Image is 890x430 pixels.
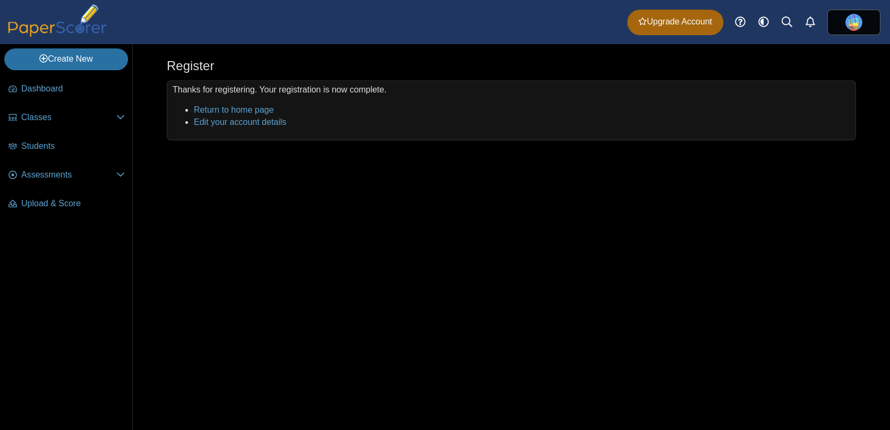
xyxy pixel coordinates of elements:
[627,10,723,35] a: Upgrade Account
[4,105,129,131] a: Classes
[21,140,125,152] span: Students
[845,14,862,31] img: ps.PrfviVmyj1MpelII
[4,77,129,102] a: Dashboard
[21,83,125,95] span: Dashboard
[4,163,129,188] a: Assessments
[21,169,116,181] span: Assessments
[21,198,125,209] span: Upload & Score
[167,80,856,140] div: Thanks for registering. Your registration is now complete.
[167,57,214,75] h1: Register
[799,11,822,34] a: Alerts
[827,10,880,35] a: ps.PrfviVmyj1MpelII
[4,134,129,159] a: Students
[4,29,110,38] a: PaperScorer
[4,191,129,217] a: Upload & Score
[845,14,862,31] span: sads laas
[194,105,273,114] a: Return to home page
[21,112,116,123] span: Classes
[638,16,712,28] span: Upgrade Account
[4,48,128,70] a: Create New
[194,117,286,127] a: Edit your account details
[4,4,110,37] img: PaperScorer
